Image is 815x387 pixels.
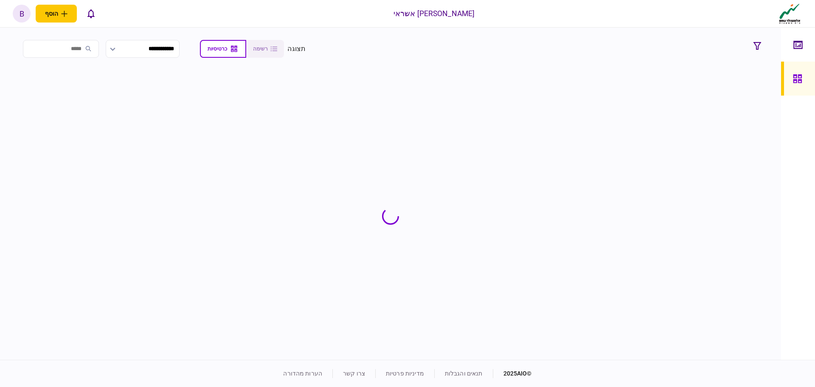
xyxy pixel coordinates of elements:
button: כרטיסיות [200,40,246,58]
div: [PERSON_NAME] אשראי [393,8,475,19]
button: פתח תפריט להוספת לקוח [36,5,77,23]
a: צרו קשר [343,370,365,377]
div: © 2025 AIO [493,369,532,378]
span: רשימה [253,46,268,52]
a: תנאים והגבלות [445,370,483,377]
button: b [13,5,31,23]
button: רשימה [246,40,284,58]
div: תצוגה [287,44,306,54]
img: client company logo [777,3,802,24]
span: כרטיסיות [208,46,227,52]
a: מדיניות פרטיות [386,370,424,377]
button: פתח רשימת התראות [82,5,100,23]
a: הערות מהדורה [283,370,322,377]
